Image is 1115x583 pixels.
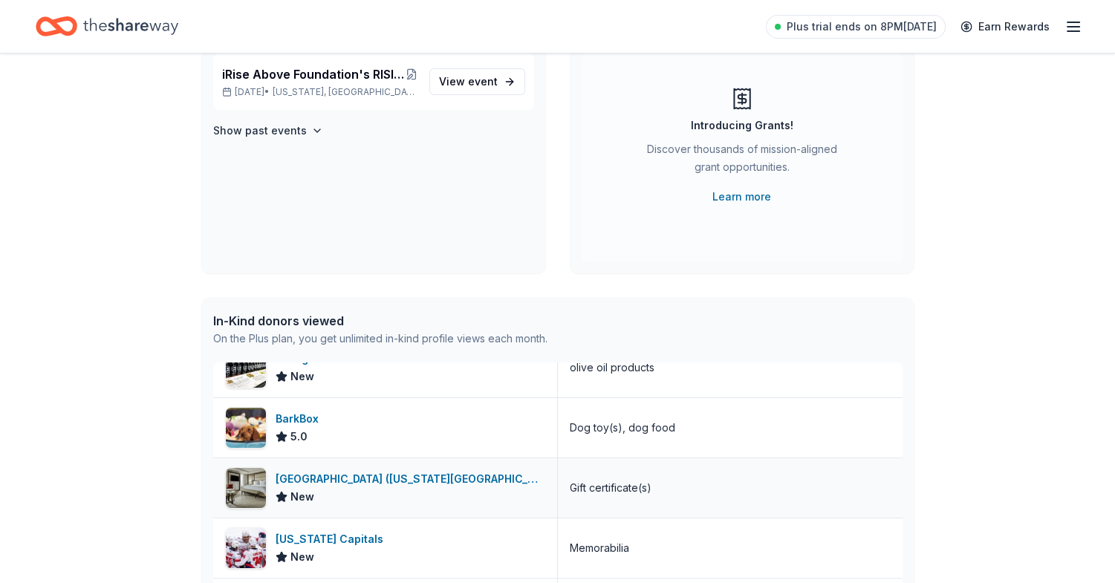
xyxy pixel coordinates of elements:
[429,68,525,95] a: View event
[36,9,178,44] a: Home
[787,18,937,36] span: Plus trial ends on 8PM[DATE]
[290,368,314,385] span: New
[226,528,266,568] img: Image for Washington Capitals
[213,122,323,140] button: Show past events
[468,75,498,88] span: event
[226,468,266,508] img: Image for Four Seasons Hotel (Washington DC)
[570,539,629,557] div: Memorabilia
[439,73,498,91] span: View
[222,86,417,98] p: [DATE] •
[570,359,654,377] div: olive oil products
[213,312,547,330] div: In-Kind donors viewed
[276,470,545,488] div: [GEOGRAPHIC_DATA] ([US_STATE][GEOGRAPHIC_DATA])
[276,410,325,428] div: BarkBox
[213,122,307,140] h4: Show past events
[691,117,793,134] div: Introducing Grants!
[290,548,314,566] span: New
[273,86,417,98] span: [US_STATE], [GEOGRAPHIC_DATA]
[226,348,266,388] img: Image for Georgetown Olive Oil Co.
[290,428,308,446] span: 5.0
[712,188,771,206] a: Learn more
[570,479,651,497] div: Gift certificate(s)
[766,15,946,39] a: Plus trial ends on 8PM[DATE]
[570,419,675,437] div: Dog toy(s), dog food
[226,408,266,448] img: Image for BarkBox
[222,65,406,83] span: iRise Above Foundation's RISING ABOVE Book Launch Celebration during [MEDICAL_DATA] Awareness Month
[213,330,547,348] div: On the Plus plan, you get unlimited in-kind profile views each month.
[952,13,1059,40] a: Earn Rewards
[276,530,389,548] div: [US_STATE] Capitals
[290,488,314,506] span: New
[641,140,843,182] div: Discover thousands of mission-aligned grant opportunities.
